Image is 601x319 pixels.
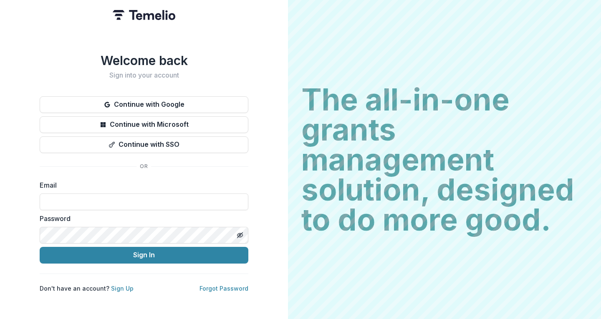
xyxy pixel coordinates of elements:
button: Continue with SSO [40,136,248,153]
button: Continue with Microsoft [40,116,248,133]
button: Sign In [40,247,248,264]
a: Sign Up [111,285,134,292]
button: Continue with Google [40,96,248,113]
label: Email [40,180,243,190]
img: Temelio [113,10,175,20]
button: Toggle password visibility [233,229,247,242]
a: Forgot Password [199,285,248,292]
label: Password [40,214,243,224]
h2: Sign into your account [40,71,248,79]
h1: Welcome back [40,53,248,68]
p: Don't have an account? [40,284,134,293]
